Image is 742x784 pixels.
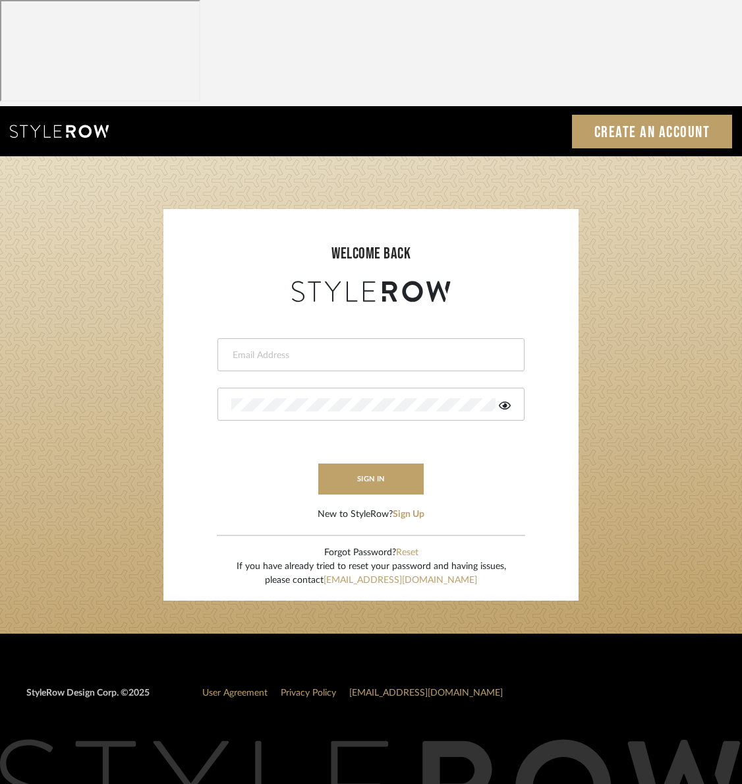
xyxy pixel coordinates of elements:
div: If you have already tried to reset your password and having issues, please contact [237,560,506,588]
div: Forgot Password? [237,546,506,560]
div: StyleRow Design Corp. ©2025 [26,686,150,711]
div: New to StyleRow? [318,508,424,522]
a: User Agreement [202,688,268,698]
button: Sign Up [393,508,424,522]
div: welcome back [177,242,565,266]
button: sign in [318,464,424,495]
button: Reset [396,546,418,560]
a: [EMAIL_ADDRESS][DOMAIN_NAME] [349,688,503,698]
input: Email Address [231,349,507,362]
a: Create an Account [572,115,733,148]
a: Privacy Policy [281,688,336,698]
a: [EMAIL_ADDRESS][DOMAIN_NAME] [324,576,477,585]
